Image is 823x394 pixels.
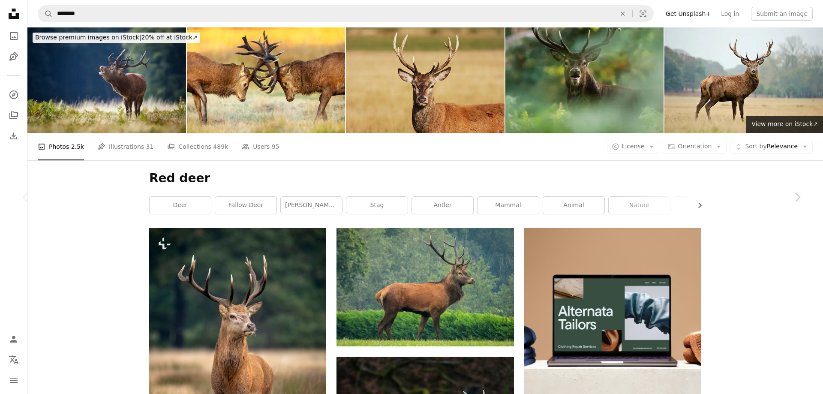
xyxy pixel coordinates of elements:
[716,7,744,21] a: Log in
[412,197,473,214] a: antler
[5,351,22,368] button: Language
[633,6,653,22] button: Visual search
[730,140,813,153] button: Sort byRelevance
[663,140,727,153] button: Orientation
[772,156,823,238] a: Next
[745,142,798,151] span: Relevance
[346,197,408,214] a: stag
[150,197,211,214] a: deer
[346,27,505,133] img: Have a hart red deer stag
[213,142,228,151] span: 489k
[5,127,22,144] a: Download History
[215,197,276,214] a: fallow deer
[98,133,153,160] a: Illustrations 31
[609,197,670,214] a: nature
[242,133,279,160] a: Users 95
[664,27,823,133] img: Majestic Red Stag in yellowing autumn meadow
[505,27,664,133] img: Red deer
[746,116,823,133] a: View more on iStock↗
[38,5,654,22] form: Find visuals sitewide
[5,48,22,65] a: Illustrations
[751,7,813,21] button: Submit an image
[272,142,279,151] span: 95
[5,331,22,348] a: Log in / Sign up
[149,313,326,321] a: Beautiful red deer stag Cervus Elaphus in Autumn Fall woodland landscape during the rut mating seson
[745,143,766,150] span: Sort by
[336,283,514,291] a: brown moose on grass near hedge
[336,228,514,346] img: brown moose on grass near hedge
[678,143,712,150] span: Orientation
[607,140,660,153] button: License
[146,142,154,151] span: 31
[543,197,604,214] a: animal
[613,6,632,22] button: Clear
[751,120,818,127] span: View more on iStock ↗
[27,27,205,48] a: Browse premium images on iStock|20% off at iStock↗
[281,197,342,214] a: [PERSON_NAME] deer
[5,86,22,103] a: Explore
[38,6,53,22] button: Search Unsplash
[674,197,736,214] a: forest
[35,34,198,41] span: 20% off at iStock ↗
[661,7,716,21] a: Get Unsplash+
[5,372,22,389] button: Menu
[622,143,645,150] span: License
[27,27,186,133] img: Red deer old stag
[5,27,22,45] a: Photos
[167,133,228,160] a: Collections 489k
[478,197,539,214] a: mammal
[149,171,701,186] h1: Red deer
[187,27,345,133] img: Portrait of red deer stags battling for dominance in autumn meadow during rutting season
[35,34,141,41] span: Browse premium images on iStock |
[692,197,701,214] button: scroll list to the right
[5,107,22,124] a: Collections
